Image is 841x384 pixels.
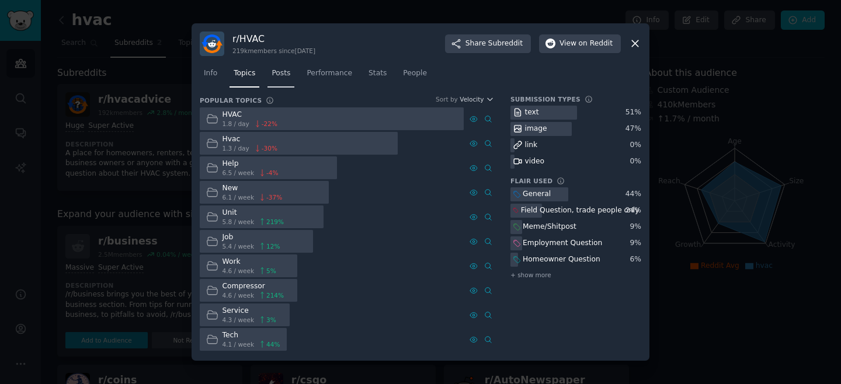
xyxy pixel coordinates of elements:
div: 24 % [625,205,641,216]
span: 4.6 / week [223,267,255,275]
a: People [399,64,431,88]
a: Stats [364,64,391,88]
span: -30 % [262,144,277,152]
span: 5.4 / week [223,242,255,250]
button: Viewon Reddit [539,34,621,53]
div: 0 % [630,156,641,167]
span: 5.8 / week [223,218,255,226]
span: Performance [307,68,352,79]
div: text [525,107,539,118]
div: video [525,156,544,167]
span: Stats [369,68,387,79]
span: Velocity [460,95,484,103]
div: HVAC [223,110,277,120]
span: 44 % [266,340,280,348]
span: 4.6 / week [223,291,255,299]
a: Info [200,64,221,88]
div: Work [223,257,276,267]
h3: Popular Topics [200,96,262,104]
span: -37 % [266,193,282,201]
span: -22 % [262,120,277,128]
span: 6.5 / week [223,169,255,177]
h3: Submission Types [510,95,581,103]
div: Sort by [436,95,458,103]
div: 0 % [630,140,641,151]
span: 1.3 / day [223,144,249,152]
span: Subreddit [488,39,523,49]
span: People [403,68,427,79]
span: 3 % [266,316,276,324]
span: 12 % [266,242,280,250]
div: 219k members since [DATE] [232,47,315,55]
h3: Flair Used [510,177,552,185]
span: 1.8 / day [223,120,249,128]
div: Tech [223,330,280,341]
span: -4 % [266,169,278,177]
span: Share [465,39,523,49]
span: 4.1 / week [223,340,255,348]
div: General [523,189,551,200]
h3: r/ HVAC [232,33,315,45]
div: 47 % [625,124,641,134]
div: Unit [223,208,284,218]
div: Compressor [223,281,284,292]
span: + show more [510,271,551,279]
div: 44 % [625,189,641,200]
div: 51 % [625,107,641,118]
div: Homeowner Question [523,254,600,265]
div: Meme/Shitpost [523,222,576,232]
div: Hvac [223,134,277,145]
div: Job [223,232,280,243]
img: HVAC [200,32,224,56]
span: Info [204,68,217,79]
div: Field Question, trade people only [521,205,640,216]
span: on Reddit [579,39,613,49]
span: 5 % [266,267,276,275]
span: 4.3 / week [223,316,255,324]
button: ShareSubreddit [445,34,531,53]
a: Posts [267,64,294,88]
span: 6.1 / week [223,193,255,201]
span: View [559,39,613,49]
div: New [223,183,283,194]
div: 9 % [630,238,641,249]
button: Velocity [460,95,494,103]
a: Performance [303,64,356,88]
span: Posts [272,68,290,79]
span: 219 % [266,218,284,226]
div: Help [223,159,279,169]
div: link [525,140,538,151]
span: 214 % [266,291,284,299]
div: 9 % [630,222,641,232]
div: image [525,124,547,134]
div: Employment Question [523,238,602,249]
a: Topics [230,64,259,88]
div: 6 % [630,254,641,265]
span: Topics [234,68,255,79]
div: Service [223,306,276,316]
